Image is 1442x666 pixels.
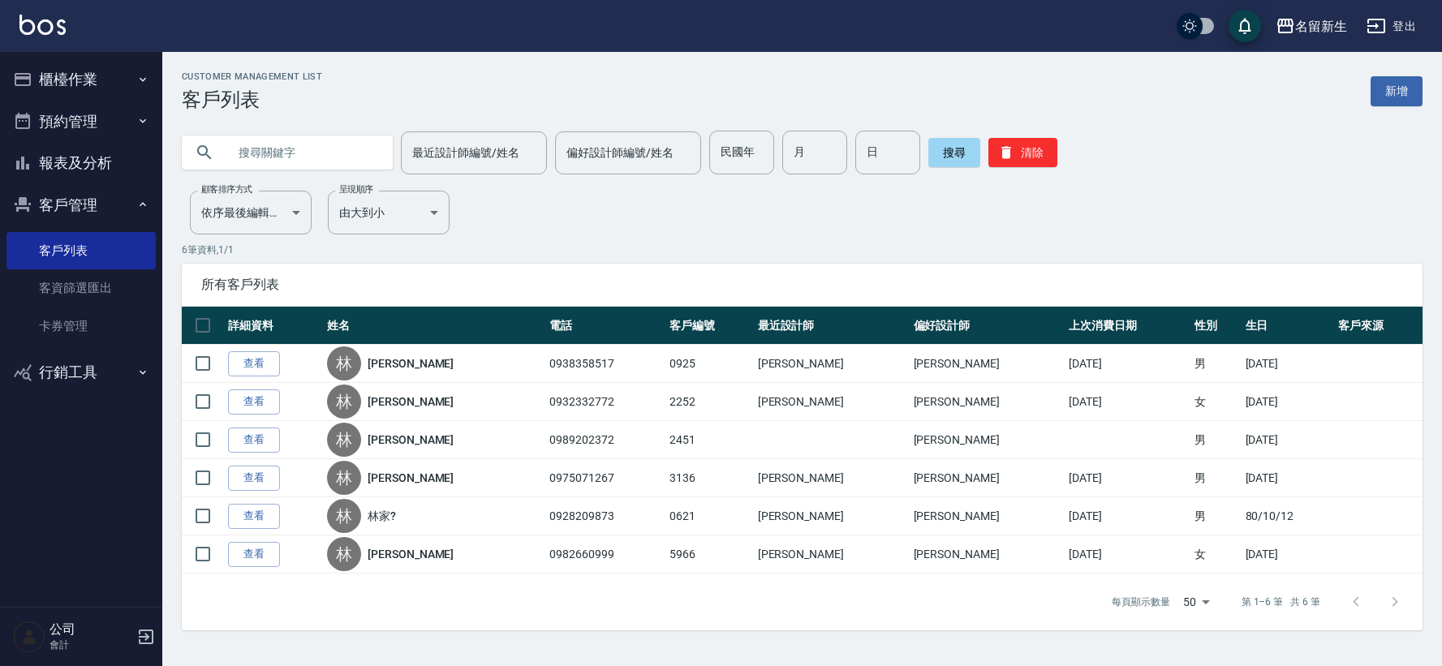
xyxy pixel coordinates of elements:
[228,351,280,376] a: 查看
[910,421,1065,459] td: [PERSON_NAME]
[665,307,754,345] th: 客戶編號
[368,355,454,372] a: [PERSON_NAME]
[6,307,156,345] a: 卡券管理
[910,307,1065,345] th: 偏好設計師
[545,345,665,383] td: 0938358517
[368,508,396,524] a: 林家?
[988,138,1057,167] button: 清除
[327,423,361,457] div: 林
[545,497,665,535] td: 0928209873
[323,307,545,345] th: 姓名
[1190,497,1242,535] td: 男
[754,497,910,535] td: [PERSON_NAME]
[327,461,361,495] div: 林
[6,351,156,393] button: 行銷工具
[754,535,910,574] td: [PERSON_NAME]
[1065,383,1190,421] td: [DATE]
[50,638,132,652] p: 會計
[754,345,910,383] td: [PERSON_NAME]
[665,383,754,421] td: 2252
[1295,16,1347,37] div: 名留新生
[6,142,156,184] button: 報表及分析
[665,421,754,459] td: 2451
[227,131,380,174] input: 搜尋關鍵字
[228,542,280,567] a: 查看
[228,466,280,491] a: 查看
[328,191,450,234] div: 由大到小
[545,459,665,497] td: 0975071267
[1177,580,1216,624] div: 50
[182,243,1423,257] p: 6 筆資料, 1 / 1
[910,497,1065,535] td: [PERSON_NAME]
[1190,383,1242,421] td: 女
[1242,383,1335,421] td: [DATE]
[1334,307,1423,345] th: 客戶來源
[1065,345,1190,383] td: [DATE]
[1360,11,1423,41] button: 登出
[1269,10,1354,43] button: 名留新生
[1190,535,1242,574] td: 女
[1242,345,1335,383] td: [DATE]
[928,138,980,167] button: 搜尋
[1229,10,1261,42] button: save
[182,88,322,111] h3: 客戶列表
[224,307,323,345] th: 詳細資料
[6,101,156,143] button: 預約管理
[228,389,280,415] a: 查看
[368,432,454,448] a: [PERSON_NAME]
[1190,459,1242,497] td: 男
[50,621,132,638] h5: 公司
[6,269,156,307] a: 客資篩選匯出
[182,71,322,82] h2: Customer Management List
[327,537,361,571] div: 林
[545,421,665,459] td: 0989202372
[1242,595,1320,609] p: 第 1–6 筆 共 6 筆
[6,232,156,269] a: 客戶列表
[910,383,1065,421] td: [PERSON_NAME]
[545,535,665,574] td: 0982660999
[327,346,361,380] div: 林
[1371,76,1423,106] a: 新增
[368,470,454,486] a: [PERSON_NAME]
[1242,459,1335,497] td: [DATE]
[228,428,280,453] a: 查看
[1190,421,1242,459] td: 男
[19,15,66,35] img: Logo
[1242,307,1335,345] th: 生日
[1242,497,1335,535] td: 80/10/12
[545,307,665,345] th: 電話
[327,385,361,419] div: 林
[1065,497,1190,535] td: [DATE]
[1065,459,1190,497] td: [DATE]
[910,345,1065,383] td: [PERSON_NAME]
[910,535,1065,574] td: [PERSON_NAME]
[545,383,665,421] td: 0932332772
[1242,535,1335,574] td: [DATE]
[754,459,910,497] td: [PERSON_NAME]
[754,307,910,345] th: 最近設計師
[665,345,754,383] td: 0925
[665,497,754,535] td: 0621
[1112,595,1170,609] p: 每頁顯示數量
[665,459,754,497] td: 3136
[339,183,373,196] label: 呈現順序
[6,58,156,101] button: 櫃檯作業
[665,535,754,574] td: 5966
[1242,421,1335,459] td: [DATE]
[1190,307,1242,345] th: 性別
[228,504,280,529] a: 查看
[201,277,1403,293] span: 所有客戶列表
[190,191,312,234] div: 依序最後編輯時間
[368,546,454,562] a: [PERSON_NAME]
[1065,535,1190,574] td: [DATE]
[1190,345,1242,383] td: 男
[910,459,1065,497] td: [PERSON_NAME]
[327,499,361,533] div: 林
[754,383,910,421] td: [PERSON_NAME]
[201,183,252,196] label: 顧客排序方式
[13,621,45,653] img: Person
[368,393,454,410] a: [PERSON_NAME]
[6,184,156,226] button: 客戶管理
[1065,307,1190,345] th: 上次消費日期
